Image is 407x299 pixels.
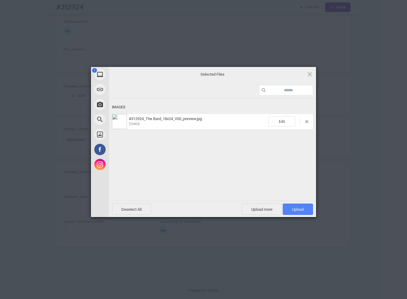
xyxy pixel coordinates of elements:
[92,68,97,73] span: 1
[127,116,268,126] span: #312924_The Bard_18x24_V00_preview.jpg
[91,112,163,127] div: Web Search
[129,116,202,121] span: #312924_The Bard_18x24_V00_preview.jpg
[112,102,313,113] div: Images
[152,72,273,77] span: Selected Files
[112,204,151,215] span: Deselect All
[292,207,304,212] span: Upload
[91,157,163,172] div: Instagram
[91,67,163,82] div: My Device
[129,122,140,126] span: 294KB
[283,204,313,215] span: Upload
[268,116,295,127] span: Edit
[91,97,163,112] div: Take Photo
[112,114,127,129] img: 24765ee4-89c2-402d-81d8-c375999d965c
[306,71,313,77] span: Click here or hit ESC to close picker
[242,204,282,215] span: Upload more
[91,127,163,142] div: Unsplash
[91,142,163,157] div: Facebook
[91,82,163,97] div: Link (URL)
